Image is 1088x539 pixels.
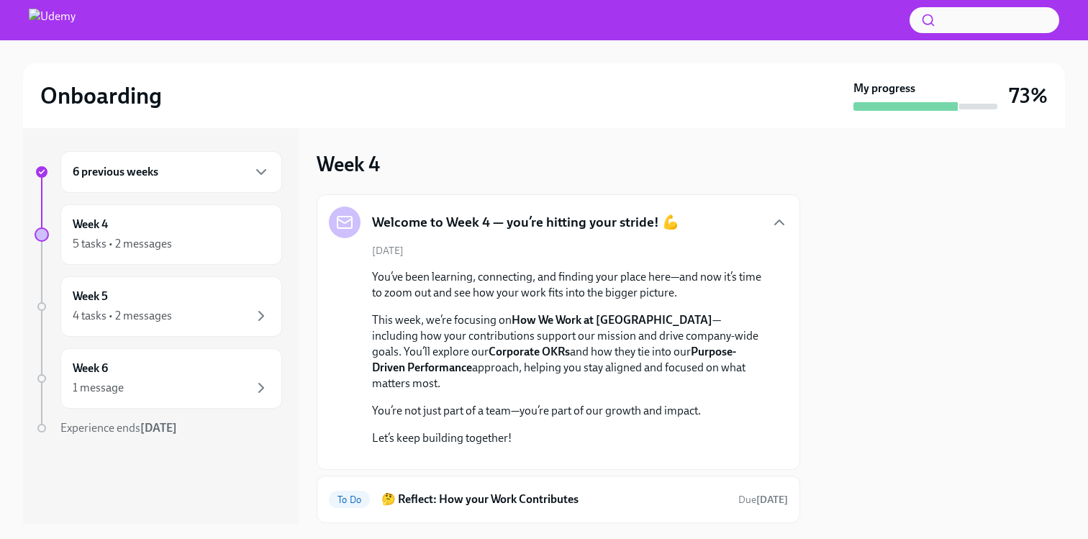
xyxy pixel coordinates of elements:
p: You’re not just part of a team—you’re part of our growth and impact. [372,403,765,419]
h6: Week 6 [73,361,108,376]
span: Experience ends [60,421,177,435]
span: Due [738,494,788,506]
p: You’ve been learning, connecting, and finding your place here—and now it’s time to zoom out and s... [372,269,765,301]
div: 5 tasks • 2 messages [73,236,172,252]
div: 1 message [73,380,124,396]
span: [DATE] [372,244,404,258]
p: This week, we’re focusing on —including how your contributions support our mission and drive comp... [372,312,765,391]
h6: 🤔 Reflect: How your Work Contributes [381,492,727,507]
strong: My progress [853,81,915,96]
a: To Do🤔 Reflect: How your Work ContributesDue[DATE] [329,488,788,511]
img: Udemy [29,9,76,32]
a: Week 54 tasks • 2 messages [35,276,282,337]
h6: Week 5 [73,289,108,304]
strong: How We Work at [GEOGRAPHIC_DATA] [512,313,712,327]
div: 4 tasks • 2 messages [73,308,172,324]
a: Week 61 message [35,348,282,409]
h3: Week 4 [317,151,380,177]
div: 6 previous weeks [60,151,282,193]
strong: [DATE] [140,421,177,435]
h2: Onboarding [40,81,162,110]
strong: [DATE] [756,494,788,506]
h6: Week 4 [73,217,108,232]
p: Let’s keep building together! [372,430,765,446]
h6: 6 previous weeks [73,164,158,180]
h5: Welcome to Week 4 — you’re hitting your stride! 💪 [372,213,679,232]
span: To Do [329,494,370,505]
strong: Corporate OKRs [489,345,570,358]
a: Week 45 tasks • 2 messages [35,204,282,265]
h3: 73% [1009,83,1048,109]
